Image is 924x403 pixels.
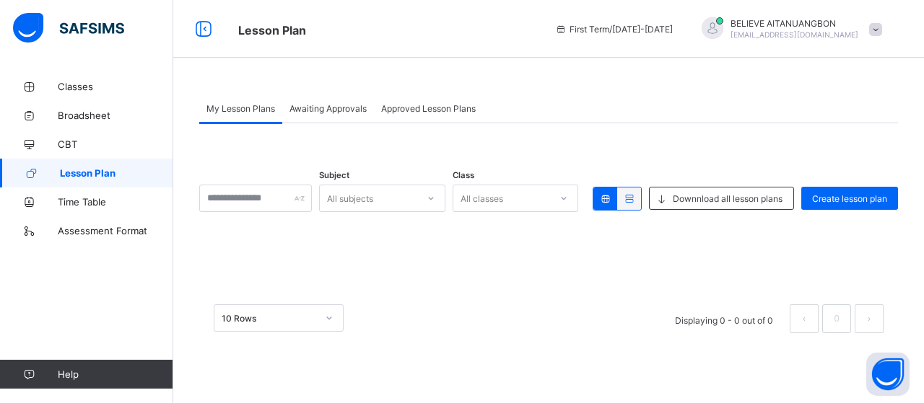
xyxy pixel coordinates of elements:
span: Create lesson plan [812,193,887,204]
span: Awaiting Approvals [289,103,367,114]
span: Lesson Plan [60,167,173,179]
span: Class [453,170,474,180]
button: Open asap [866,353,910,396]
div: All classes [461,185,503,212]
div: All subjects [327,185,373,212]
span: Help [58,368,173,380]
span: session/term information [555,24,673,35]
span: My Lesson Plans [206,103,275,114]
span: BELIEVE AITANUANGBON [731,18,858,29]
button: next page [855,304,884,333]
li: Displaying 0 - 0 out of 0 [664,304,784,333]
a: 0 [829,309,843,328]
span: [EMAIL_ADDRESS][DOMAIN_NAME] [731,30,858,39]
span: Time Table [58,196,173,208]
li: 下一页 [855,304,884,333]
span: Lesson Plan [238,23,306,37]
div: 10 Rows [222,313,317,324]
button: prev page [790,304,819,333]
span: Subject [319,170,349,180]
span: Classes [58,81,173,92]
li: 上一页 [790,304,819,333]
span: Assessment Format [58,225,173,236]
span: Broadsheet [58,110,173,121]
img: safsims [13,13,124,43]
span: Approved Lesson Plans [381,103,476,114]
li: 0 [822,304,851,333]
span: Downnload all lesson plans [673,193,783,204]
span: CBT [58,138,173,150]
div: BELIEVEAITANUANGBON [687,17,889,41]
